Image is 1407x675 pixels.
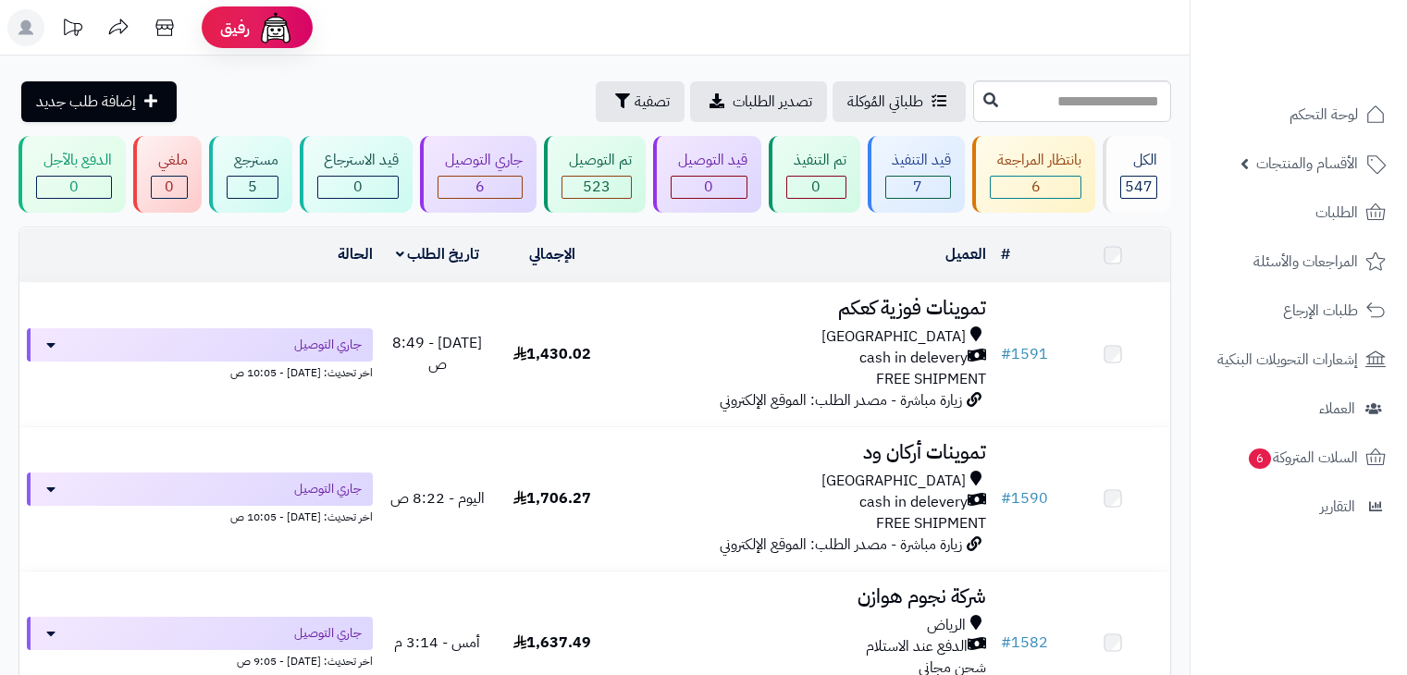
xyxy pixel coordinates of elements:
div: 0 [37,177,111,198]
span: تصفية [635,91,670,113]
img: ai-face.png [257,9,294,46]
a: الطلبات [1202,190,1396,235]
span: العملاء [1319,396,1355,422]
div: مسترجع [227,150,278,171]
div: 0 [787,177,845,198]
span: # [1001,487,1011,509]
span: FREE SHIPMENT [876,512,986,534]
span: 6 [1249,448,1271,469]
a: طلباتي المُوكلة [833,81,966,122]
span: 7 [913,176,922,198]
a: إشعارات التحويلات البنكية [1202,337,1396,382]
a: # [1001,243,1010,265]
span: cash in delevery [859,348,968,369]
span: رفيق [220,17,250,39]
div: 5 [228,177,278,198]
span: [GEOGRAPHIC_DATA] [821,471,966,492]
div: اخر تحديث: [DATE] - 10:05 ص [27,506,373,525]
a: العملاء [1202,387,1396,431]
span: السلات المتروكة [1247,445,1358,471]
a: تم التنفيذ 0 [765,136,864,213]
a: السلات المتروكة6 [1202,436,1396,480]
a: تم التوصيل 523 [540,136,649,213]
a: طلبات الإرجاع [1202,288,1396,333]
div: 6 [438,177,522,198]
span: 0 [353,176,363,198]
a: تصدير الطلبات [690,81,827,122]
span: 6 [475,176,485,198]
a: تحديثات المنصة [49,9,95,51]
img: logo-2.png [1281,43,1389,82]
span: جاري التوصيل [294,480,362,498]
a: قيد التنفيذ 7 [864,136,969,213]
div: 0 [152,177,187,198]
a: التقارير [1202,485,1396,529]
span: 0 [811,176,821,198]
div: 523 [562,177,631,198]
span: [DATE] - 8:49 ص [392,332,482,375]
span: 523 [583,176,611,198]
div: اخر تحديث: [DATE] - 9:05 ص [27,650,373,669]
span: # [1001,632,1011,654]
span: التقارير [1320,494,1355,520]
span: FREE SHIPMENT [876,368,986,390]
span: الدفع عند الاستلام [866,636,968,657]
a: قيد الاسترجاع 0 [296,136,417,213]
span: 1,637.49 [513,632,591,654]
button: تصفية [596,81,685,122]
div: جاري التوصيل [438,150,523,171]
span: 6 [1031,176,1041,198]
a: العميل [945,243,986,265]
span: زيارة مباشرة - مصدر الطلب: الموقع الإلكتروني [720,534,962,556]
a: الكل547 [1099,136,1175,213]
a: الإجمالي [529,243,575,265]
a: #1591 [1001,343,1048,365]
span: الرياض [927,615,966,636]
span: إشعارات التحويلات البنكية [1217,347,1358,373]
a: قيد التوصيل 0 [649,136,765,213]
span: جاري التوصيل [294,336,362,354]
div: 0 [318,177,399,198]
span: اليوم - 8:22 ص [390,487,485,509]
span: أمس - 3:14 م [394,632,480,654]
div: الدفع بالآجل [36,150,112,171]
span: 1,430.02 [513,343,591,365]
span: # [1001,343,1011,365]
span: الأقسام والمنتجات [1256,151,1358,177]
div: 0 [672,177,747,198]
div: 7 [886,177,951,198]
h3: تموينات فوزية كعكم [617,298,985,319]
a: المراجعات والأسئلة [1202,239,1396,284]
a: الحالة [338,243,373,265]
span: [GEOGRAPHIC_DATA] [821,326,966,348]
div: اخر تحديث: [DATE] - 10:05 ص [27,362,373,381]
div: قيد التنفيذ [885,150,952,171]
span: طلبات الإرجاع [1283,298,1358,324]
span: cash in delevery [859,492,968,513]
h3: تموينات أركان ود [617,442,985,463]
div: قيد التوصيل [671,150,747,171]
div: 6 [991,177,1080,198]
span: طلباتي المُوكلة [847,91,923,113]
a: بانتظار المراجعة 6 [969,136,1099,213]
span: 0 [165,176,174,198]
span: 0 [704,176,713,198]
div: الكل [1120,150,1157,171]
div: بانتظار المراجعة [990,150,1081,171]
span: إضافة طلب جديد [36,91,136,113]
a: تاريخ الطلب [396,243,480,265]
span: 0 [69,176,79,198]
span: 1,706.27 [513,487,591,509]
span: لوحة التحكم [1290,102,1358,128]
a: #1590 [1001,487,1048,509]
a: مسترجع 5 [205,136,296,213]
span: المراجعات والأسئلة [1253,249,1358,275]
a: #1582 [1001,632,1048,654]
span: الطلبات [1315,200,1358,226]
span: جاري التوصيل [294,624,362,643]
a: إضافة طلب جديد [21,81,177,122]
div: ملغي [151,150,188,171]
span: 5 [248,176,257,198]
div: تم التنفيذ [786,150,846,171]
div: تم التوصيل [562,150,632,171]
